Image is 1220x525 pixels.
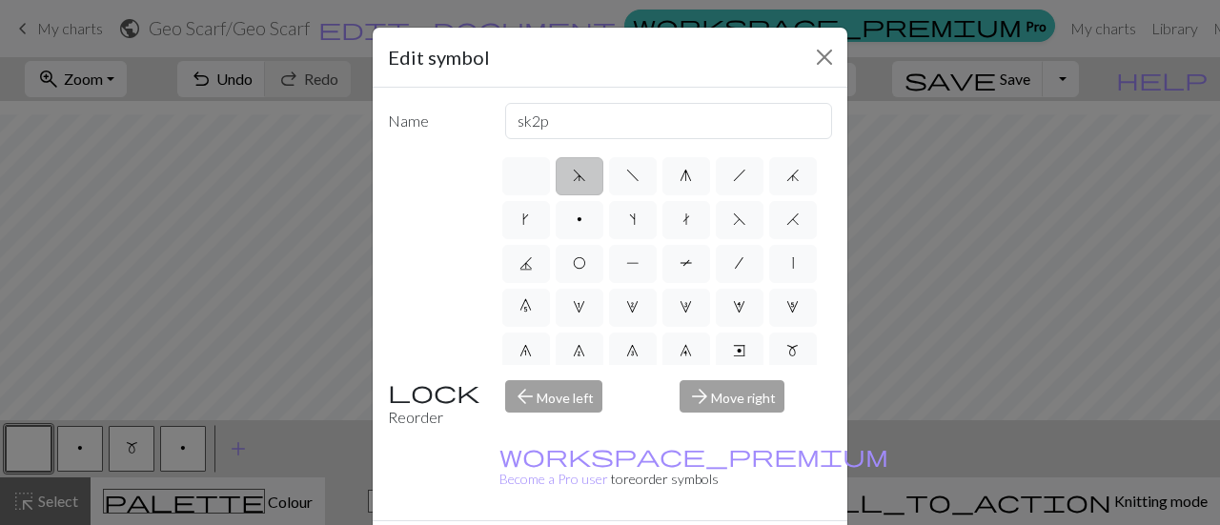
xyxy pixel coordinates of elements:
[519,255,533,271] span: J
[786,299,799,314] span: 5
[577,212,582,227] span: p
[733,168,746,183] span: h
[519,299,532,314] span: 0
[626,343,639,358] span: 8
[499,442,888,469] span: workspace_premium
[680,255,693,271] span: T
[733,212,746,227] span: F
[680,343,692,358] span: 9
[682,212,690,227] span: t
[733,299,745,314] span: 4
[376,103,494,139] label: Name
[499,448,888,487] a: Become a Pro user
[786,168,800,183] span: j
[573,299,585,314] span: 1
[735,255,743,271] span: /
[626,168,640,183] span: f
[499,448,888,487] small: to reorder symbols
[522,212,529,227] span: k
[786,212,800,227] span: H
[573,168,586,183] span: d
[573,255,586,271] span: O
[376,380,494,429] div: Reorder
[626,255,640,271] span: P
[626,299,639,314] span: 2
[388,43,490,71] h5: Edit symbol
[733,343,745,358] span: e
[680,168,692,183] span: g
[809,42,840,72] button: Close
[519,343,532,358] span: 6
[573,343,585,358] span: 7
[680,299,692,314] span: 3
[792,255,794,271] span: |
[629,212,636,227] span: s
[786,343,799,358] span: m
